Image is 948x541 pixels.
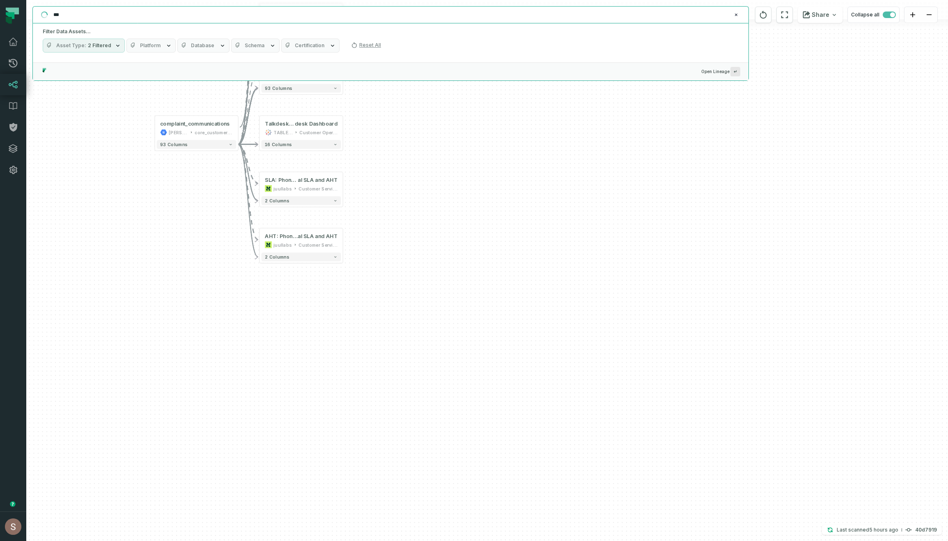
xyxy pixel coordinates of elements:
[160,120,230,127] div: complaint_communications
[265,177,298,183] span: SLA: Phone @ Historic
[298,177,337,183] span: al SLA and AHT
[701,67,740,76] span: Open Lineage
[33,57,748,62] div: Suggestions
[43,28,739,35] h5: Filter Data Assets...
[265,142,292,147] span: 16 columns
[265,120,337,127] div: Talkdesk Dashboard @ Ops Reports - NOAM - Ops Reports - Talkdesk Dashboard
[265,233,337,240] div: AHT: Phone @ Historical SLA and AHT
[798,7,842,23] button: Share
[265,233,298,240] span: AHT: Phone @ Historic
[238,144,258,201] g: Edge from d179fc379b8e5a9c24a90908d9f95fe1 to c6847a0ad811ef4c97bdc89e1f6428b9
[5,518,21,535] img: avatar of Shay Gafniel
[904,7,921,23] button: zoom in
[273,129,292,136] div: TABLEAU
[281,39,340,53] button: Certification
[837,526,898,534] p: Last scanned
[298,185,337,192] div: Customer Service Ops
[298,233,337,240] span: al SLA and AHT
[348,39,384,52] button: Reset All
[140,42,161,49] span: Platform
[265,198,289,204] span: 2 columns
[265,254,289,260] span: 2 columns
[265,120,295,127] span: Talkdesk Dashboard @ Ops Reports - [PERSON_NAME] - Ops Reports - Talk
[921,7,937,23] button: zoom out
[299,129,337,136] div: Customer Operations Sandbox
[191,42,214,49] span: Database
[88,42,111,49] span: 2 Filtered
[295,120,337,127] span: desk Dashboard
[295,42,324,49] span: Certification
[822,525,942,535] button: Last scanned[DATE] 6:34:11 AM40d7919
[126,39,176,53] button: Platform
[732,11,740,19] button: Clear search query
[245,42,264,49] span: Schema
[160,142,187,147] span: 93 columns
[231,39,280,53] button: Schema
[265,86,292,91] span: 93 columns
[238,88,258,144] g: Edge from d179fc379b8e5a9c24a90908d9f95fe1 to 6842023eee0952eb8569a5a3844ecc14
[56,42,86,49] span: Asset Type
[195,129,233,136] div: core_customer_service
[177,39,230,53] button: Database
[9,500,16,508] div: Tooltip anchor
[238,144,258,257] g: Edge from d179fc379b8e5a9c24a90908d9f95fe1 to 0f3a2b114c420515befb0f7f4a48c634
[265,177,337,183] div: SLA: Phone @ Historical SLA and AHT
[730,67,740,76] span: Press ↵ to add a new Data Asset to the graph
[238,144,258,240] g: Edge from d179fc379b8e5a9c24a90908d9f95fe1 to 0f3a2b114c420515befb0f7f4a48c634
[847,7,900,23] button: Collapse all
[869,527,898,533] relative-time: Sep 10, 2025, 6:34 AM GMT+3
[273,241,292,248] div: juullabs
[915,527,937,532] h4: 40d7919
[169,129,188,136] div: juul-warehouse
[273,185,292,192] div: juullabs
[238,144,258,183] g: Edge from d179fc379b8e5a9c24a90908d9f95fe1 to c6847a0ad811ef4c97bdc89e1f6428b9
[43,39,125,53] button: Asset Type2 Filtered
[298,241,337,248] div: Customer Service Ops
